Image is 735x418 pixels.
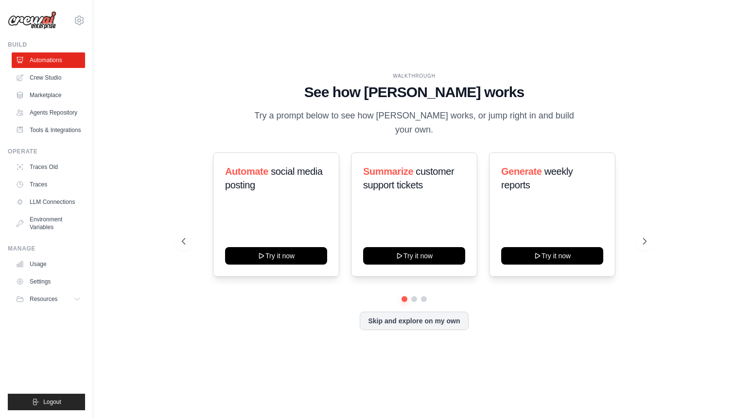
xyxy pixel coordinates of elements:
[12,70,85,85] a: Crew Studio
[8,41,85,49] div: Build
[8,11,56,30] img: Logo
[8,245,85,252] div: Manage
[182,72,647,80] div: WALKTHROUGH
[12,212,85,235] a: Environment Variables
[12,291,85,307] button: Resources
[225,166,323,190] span: social media posting
[360,312,468,330] button: Skip and explore on my own
[8,148,85,155] div: Operate
[12,87,85,103] a: Marketplace
[225,247,327,265] button: Try it now
[43,398,61,406] span: Logout
[30,295,57,303] span: Resources
[12,256,85,272] a: Usage
[12,194,85,210] a: LLM Connections
[12,159,85,175] a: Traces Old
[182,84,647,101] h1: See how [PERSON_NAME] works
[225,166,268,177] span: Automate
[501,166,542,177] span: Generate
[501,247,603,265] button: Try it now
[686,371,735,418] iframe: Chat Widget
[363,247,465,265] button: Try it now
[8,394,85,410] button: Logout
[12,52,85,68] a: Automations
[12,177,85,192] a: Traces
[251,109,577,137] p: Try a prompt below to see how [PERSON_NAME] works, or jump right in and build your own.
[12,105,85,120] a: Agents Repository
[363,166,413,177] span: Summarize
[12,122,85,138] a: Tools & Integrations
[12,274,85,289] a: Settings
[363,166,454,190] span: customer support tickets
